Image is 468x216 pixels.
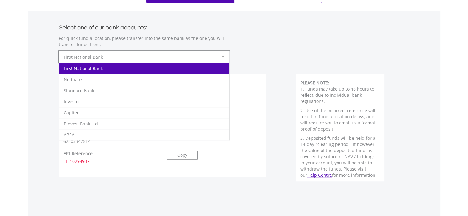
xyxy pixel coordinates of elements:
[59,129,229,140] li: ABSA
[300,86,380,104] p: 1. Funds may take up to 48 hours to reflect, due to individual bank regulations.
[59,96,229,107] li: Investec
[59,118,229,129] li: Bidvest Bank Ltd
[59,63,229,74] li: First National Bank
[63,151,93,157] label: EFT Reference
[64,51,215,63] span: First National Bank
[63,158,90,164] span: EE-10294937
[300,80,329,86] b: PLEASE NOTE:
[59,85,229,96] li: Standard Bank
[300,135,380,178] p: 3. Deposited funds will be held for a 14-day "clearing period". If however the value of the depos...
[300,108,380,132] p: 2. Use of the incorrect reference will result in fund allocation delays, and will require you to ...
[307,172,332,178] a: Help Centre
[167,151,198,160] button: Copy
[63,138,90,144] span: 62203342514
[59,35,230,48] p: For quick fund allocation, please transfer into the same bank as the one you will transfer funds ...
[59,22,147,31] label: Select one of our bank accounts:
[59,107,229,118] li: Capitec
[59,74,229,85] li: Nedbank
